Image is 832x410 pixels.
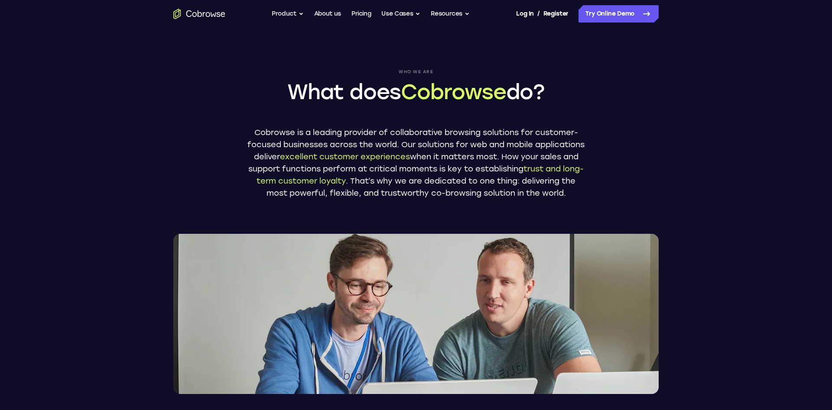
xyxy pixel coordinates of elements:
[247,78,585,106] h1: What does do?
[314,5,341,23] a: About us
[351,5,371,23] a: Pricing
[537,9,540,19] span: /
[401,79,506,104] span: Cobrowse
[280,152,410,161] span: excellent customer experiences
[543,5,569,23] a: Register
[516,5,533,23] a: Log In
[578,5,659,23] a: Try Online Demo
[272,5,304,23] button: Product
[247,69,585,74] span: Who we are
[173,234,659,394] img: Two Cobrowse software developers, João and Ross, working on their computers
[247,126,585,199] p: Cobrowse is a leading provider of collaborative browsing solutions for customer-focused businesse...
[173,9,225,19] a: Go to the home page
[381,5,420,23] button: Use Cases
[431,5,470,23] button: Resources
